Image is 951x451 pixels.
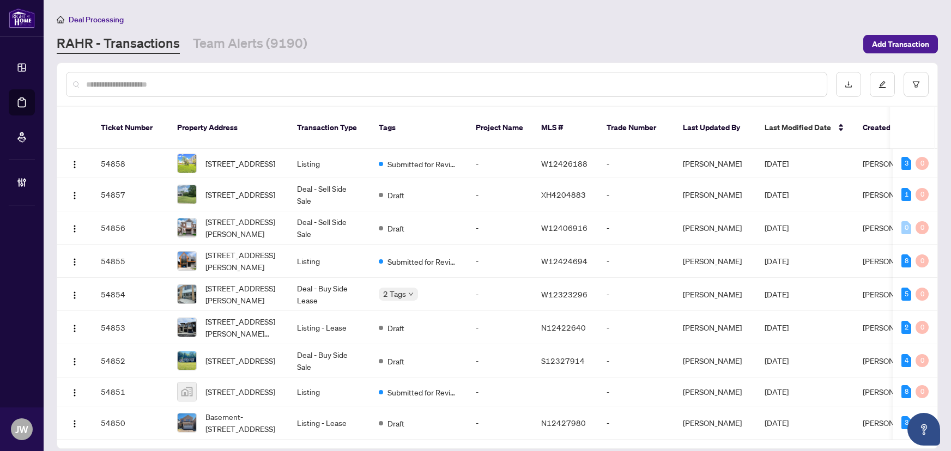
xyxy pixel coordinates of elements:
button: edit [870,72,895,97]
img: Logo [70,324,79,333]
td: 54850 [92,406,168,440]
th: Trade Number [598,107,674,149]
span: [DATE] [765,356,789,365]
span: JW [15,422,28,437]
button: filter [904,72,929,97]
td: [PERSON_NAME] [674,149,756,178]
td: [PERSON_NAME] [674,311,756,344]
div: 0 [916,254,929,267]
span: [PERSON_NAME] [863,289,922,299]
th: Property Address [168,107,288,149]
td: - [467,278,532,311]
th: Created By [854,107,919,149]
div: 0 [916,157,929,170]
td: 54854 [92,278,168,311]
img: thumbnail-img [178,318,196,337]
div: 0 [916,221,929,234]
th: MLS # [532,107,598,149]
div: 0 [916,385,929,398]
span: [STREET_ADDRESS] [205,157,275,169]
td: [PERSON_NAME] [674,406,756,440]
span: [STREET_ADDRESS] [205,355,275,367]
span: [STREET_ADDRESS][PERSON_NAME] [205,216,280,240]
td: [PERSON_NAME] [674,377,756,406]
img: thumbnail-img [178,382,196,401]
img: thumbnail-img [178,218,196,237]
td: - [467,211,532,245]
button: Logo [66,155,83,172]
span: S12327914 [541,356,585,365]
img: thumbnail-img [178,351,196,370]
img: Logo [70,224,79,233]
td: - [598,406,674,440]
div: 0 [916,288,929,301]
button: Logo [66,285,83,303]
td: [PERSON_NAME] [674,344,756,377]
span: N12427980 [541,418,586,428]
span: [PERSON_NAME] [863,256,922,266]
span: [PERSON_NAME] [863,159,922,168]
div: 8 [901,254,911,267]
div: 3 [901,416,911,429]
button: Logo [66,252,83,270]
td: - [598,149,674,178]
td: [PERSON_NAME] [674,278,756,311]
td: Listing - Lease [288,311,370,344]
td: - [467,406,532,440]
img: Logo [70,191,79,200]
td: - [467,178,532,211]
div: 0 [916,188,929,201]
th: Transaction Type [288,107,370,149]
td: - [467,149,532,178]
span: Draft [387,355,404,367]
img: Logo [70,388,79,397]
span: [PERSON_NAME] [863,418,922,428]
div: 0 [916,321,929,334]
td: Listing [288,245,370,278]
span: Add Transaction [872,35,929,53]
span: W12406916 [541,223,587,233]
span: [PERSON_NAME] [863,223,922,233]
td: Listing [288,149,370,178]
span: edit [879,81,886,88]
span: W12323296 [541,289,587,299]
td: 54853 [92,311,168,344]
span: download [845,81,852,88]
span: W12426188 [541,159,587,168]
span: Draft [387,189,404,201]
span: [DATE] [765,418,789,428]
th: Ticket Number [92,107,168,149]
th: Project Name [467,107,532,149]
span: [DATE] [765,159,789,168]
td: Listing [288,377,370,406]
span: Deal Processing [69,15,124,25]
div: 0 [916,354,929,367]
span: home [57,16,64,23]
button: Logo [66,219,83,236]
span: filter [912,81,920,88]
span: Basement-[STREET_ADDRESS] [205,411,280,435]
div: 5 [901,288,911,301]
td: - [598,344,674,377]
span: W12424694 [541,256,587,266]
td: - [598,377,674,406]
td: 54858 [92,149,168,178]
img: thumbnail-img [178,285,196,303]
td: - [598,311,674,344]
button: Logo [66,352,83,369]
td: 54857 [92,178,168,211]
span: [PERSON_NAME] [863,190,922,199]
td: Deal - Buy Side Lease [288,278,370,311]
div: 1 [901,188,911,201]
span: [PERSON_NAME] [863,387,922,397]
span: 2 Tags [383,288,406,300]
td: - [467,377,532,406]
button: Logo [66,383,83,400]
div: 3 [901,157,911,170]
a: Team Alerts (9190) [193,34,307,54]
button: Add Transaction [863,35,938,53]
span: Submitted for Review [387,386,458,398]
button: Open asap [907,413,940,446]
span: XH4204883 [541,190,586,199]
span: [DATE] [765,256,789,266]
